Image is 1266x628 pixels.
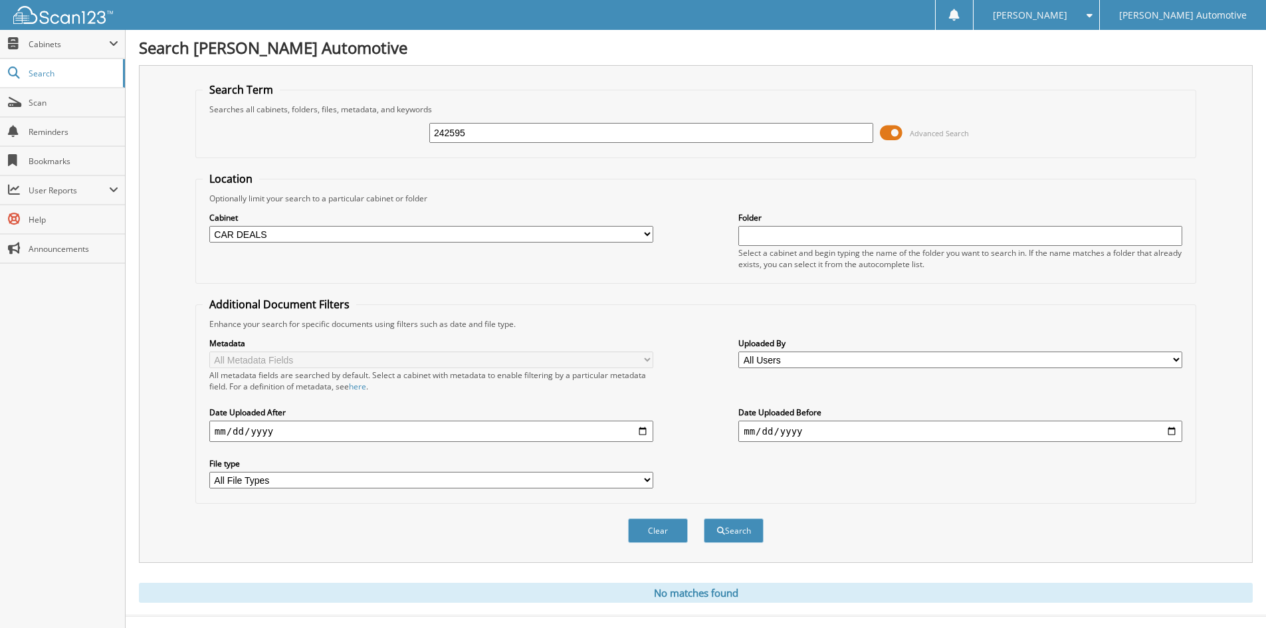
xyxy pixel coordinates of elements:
[29,156,118,167] span: Bookmarks
[738,421,1182,442] input: end
[203,193,1189,204] div: Optionally limit your search to a particular cabinet or folder
[203,171,259,186] legend: Location
[29,39,109,50] span: Cabinets
[203,82,280,97] legend: Search Term
[139,37,1253,58] h1: Search [PERSON_NAME] Automotive
[704,518,764,543] button: Search
[203,318,1189,330] div: Enhance your search for specific documents using filters such as date and file type.
[203,297,356,312] legend: Additional Document Filters
[13,6,113,24] img: scan123-logo-white.svg
[29,126,118,138] span: Reminders
[29,214,118,225] span: Help
[628,518,688,543] button: Clear
[209,369,653,392] div: All metadata fields are searched by default. Select a cabinet with metadata to enable filtering b...
[209,407,653,418] label: Date Uploaded After
[203,104,1189,115] div: Searches all cabinets, folders, files, metadata, and keywords
[209,338,653,349] label: Metadata
[29,185,109,196] span: User Reports
[29,68,116,79] span: Search
[29,97,118,108] span: Scan
[738,247,1182,270] div: Select a cabinet and begin typing the name of the folder you want to search in. If the name match...
[29,243,118,255] span: Announcements
[910,128,969,138] span: Advanced Search
[993,11,1067,19] span: [PERSON_NAME]
[1119,11,1247,19] span: [PERSON_NAME] Automotive
[738,212,1182,223] label: Folder
[349,381,366,392] a: here
[209,212,653,223] label: Cabinet
[139,583,1253,603] div: No matches found
[738,338,1182,349] label: Uploaded By
[738,407,1182,418] label: Date Uploaded Before
[209,421,653,442] input: start
[209,458,653,469] label: File type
